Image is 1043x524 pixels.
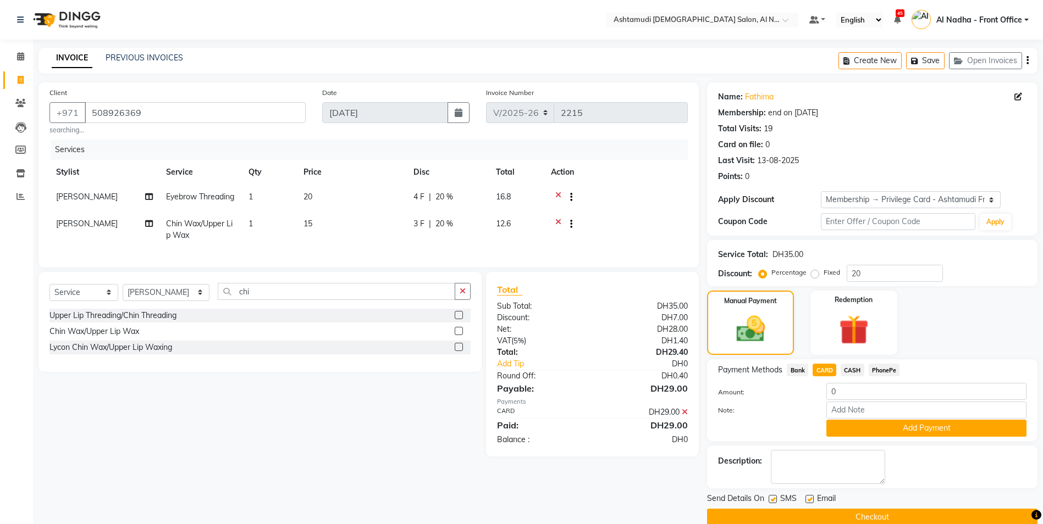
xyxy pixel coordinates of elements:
[718,107,766,119] div: Membership:
[771,267,807,277] label: Percentage
[718,91,743,103] div: Name:
[489,300,593,312] div: Sub Total:
[413,191,424,203] span: 4 F
[49,310,176,321] div: Upper Lip Threading/Chin Threading
[718,171,743,182] div: Points:
[869,364,900,376] span: PhonePe
[85,102,306,123] input: Search by Name/Mobile/Email/Code
[757,155,799,166] div: 13-08-2025
[593,434,697,445] div: DH0
[768,107,818,119] div: end on [DATE]
[724,296,777,306] label: Manual Payment
[489,419,593,432] div: Paid:
[429,191,431,203] span: |
[435,191,453,203] span: 20 %
[49,326,139,337] div: Chin Wax/Upper Lip Wax
[718,455,762,467] div: Description:
[497,284,522,296] span: Total
[429,218,431,230] span: |
[780,493,797,506] span: SMS
[242,160,297,185] th: Qty
[593,347,697,358] div: DH29.40
[489,160,544,185] th: Total
[407,160,489,185] th: Disc
[413,218,424,230] span: 3 F
[896,9,904,17] span: 45
[56,192,118,202] span: [PERSON_NAME]
[718,216,821,227] div: Coupon Code
[936,14,1022,26] span: Al Nadha - Front Office
[718,364,782,376] span: Payment Methods
[593,335,697,347] div: DH1.40
[49,125,306,135] small: searching...
[51,140,696,160] div: Services
[218,283,455,300] input: Search or Scan
[593,300,697,312] div: DH35.00
[835,295,873,305] label: Redemption
[718,268,752,280] div: Discount:
[949,52,1022,69] button: Open Invoices
[496,192,511,202] span: 16.8
[826,383,1027,400] input: Amount
[52,48,92,68] a: INVOICE
[489,434,593,445] div: Balance :
[841,364,864,376] span: CASH
[912,10,931,29] img: Al Nadha - Front Office
[718,123,761,135] div: Total Visits:
[166,192,234,202] span: Eyebrow Threading
[745,91,774,103] a: Fathima
[297,160,407,185] th: Price
[303,192,312,202] span: 20
[49,160,159,185] th: Stylist
[593,419,697,432] div: DH29.00
[489,335,593,347] div: ( )
[980,214,1011,230] button: Apply
[489,347,593,358] div: Total:
[718,139,763,150] div: Card on file:
[765,139,770,150] div: 0
[830,311,878,348] img: _gift.svg
[489,370,593,382] div: Round Off:
[710,387,818,397] label: Amount:
[49,342,172,353] div: Lycon Chin Wax/Upper Lip Waxing
[826,420,1027,437] button: Add Payment
[497,397,688,406] div: Payments
[489,406,593,418] div: CARD
[821,213,975,230] input: Enter Offer / Coupon Code
[28,4,103,35] img: logo
[489,312,593,324] div: Discount:
[727,313,774,345] img: _cash.svg
[249,219,253,228] span: 1
[49,88,67,98] label: Client
[787,364,808,376] span: Bank
[718,155,755,166] div: Last Visit:
[593,406,697,418] div: DH29.00
[159,160,242,185] th: Service
[838,52,902,69] button: Create New
[49,102,86,123] button: +971
[486,88,534,98] label: Invoice Number
[106,53,183,63] a: PREVIOUS INVOICES
[249,192,253,202] span: 1
[824,267,840,277] label: Fixed
[56,219,118,228] span: [PERSON_NAME]
[906,52,945,69] button: Save
[435,218,453,230] span: 20 %
[489,358,610,370] a: Add Tip
[826,402,1027,419] input: Add Note
[710,405,818,415] label: Note:
[894,15,901,25] a: 45
[489,382,593,395] div: Payable:
[745,171,749,182] div: 0
[813,364,836,376] span: CARD
[166,219,233,240] span: Chin Wax/Upper Lip Wax
[497,336,511,345] span: VAT
[489,324,593,335] div: Net:
[322,88,337,98] label: Date
[593,370,697,382] div: DH0.40
[303,219,312,228] span: 15
[772,249,803,260] div: DH35.00
[610,358,696,370] div: DH0
[718,194,821,205] div: Apply Discount
[544,160,688,185] th: Action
